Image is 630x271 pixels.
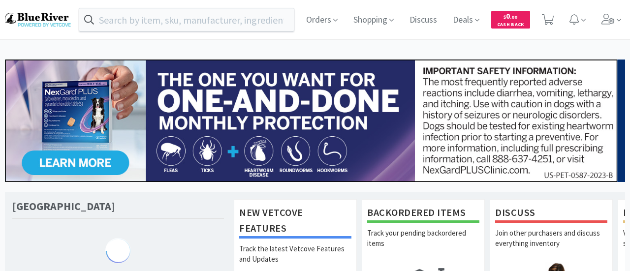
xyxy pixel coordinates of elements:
[5,60,618,182] img: 24562ba5414042f391a945fa418716b7_350.jpg
[367,228,479,262] p: Track your pending backordered items
[504,14,506,20] span: $
[12,199,115,213] h1: [GEOGRAPHIC_DATA]
[5,13,71,26] img: b17b0d86f29542b49a2f66beb9ff811a.png
[510,14,517,20] span: . 00
[497,22,524,29] span: Cash Back
[495,205,607,223] h1: Discuss
[367,205,479,223] h1: Backordered Items
[79,8,294,31] input: Search by item, sku, manufacturer, ingredient, size...
[495,228,607,262] p: Join other purchasers and discuss everything inventory
[491,6,530,33] a: $0.00Cash Back
[406,16,441,25] a: Discuss
[504,11,517,21] span: 0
